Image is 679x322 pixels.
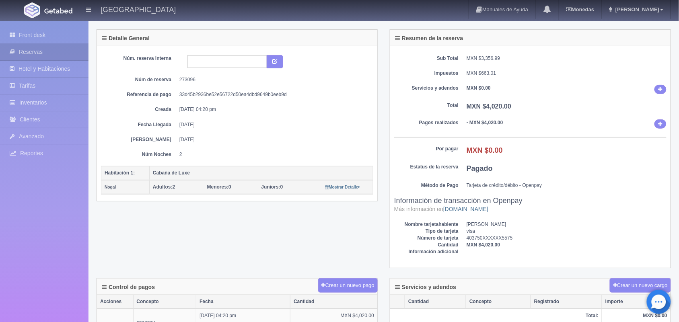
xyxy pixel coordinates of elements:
dd: MXN $3,356.99 [467,55,667,62]
th: Fecha [196,295,290,309]
span: 0 [207,184,231,190]
dd: 403750XXXXXX5575 [467,235,667,242]
h3: Información de transacción en Openpay [394,197,667,213]
dt: Sub Total [394,55,459,62]
h4: Detalle General [102,35,150,41]
dt: Método de Pago [394,182,459,189]
th: Cabaña de Luxe [150,166,373,180]
a: Mostrar Detalle [325,184,360,190]
dt: Estatus de la reserva [394,164,459,170]
b: Pagado [467,164,493,172]
strong: Juniors: [261,184,280,190]
dt: Pagos realizados [394,119,459,126]
dt: Fecha Llegada [107,121,171,128]
dd: [DATE] [179,136,367,143]
small: Más información en [394,206,488,212]
dt: Núm de reserva [107,76,171,83]
b: MXN $0.00 [467,146,503,154]
dt: Por pagar [394,146,459,152]
b: Habitación 1: [105,170,135,176]
dd: MXN $663.01 [467,70,667,77]
a: [DOMAIN_NAME] [443,206,488,212]
b: - MXN $4,020.00 [467,120,503,125]
span: [PERSON_NAME] [613,6,659,12]
dd: [DATE] 04:20 pm [179,106,367,113]
dt: Información adicional [394,248,459,255]
button: Crear un nuevo cargo [610,278,671,293]
img: Getabed [24,2,40,18]
b: MXN $0.00 [467,85,491,91]
dt: Tipo de tarjeta [394,228,459,235]
dd: [PERSON_NAME] [467,221,667,228]
th: Concepto [133,295,196,309]
th: Concepto [466,295,531,309]
dt: Creada [107,106,171,113]
dt: Referencia de pago [107,91,171,98]
dt: Servicios y adendos [394,85,459,92]
dt: [PERSON_NAME] [107,136,171,143]
dt: Número de tarjeta [394,235,459,242]
small: Nogal [105,185,116,189]
strong: Adultos: [153,184,173,190]
button: Crear un nuevo pago [318,278,378,293]
th: Cantidad [290,295,377,309]
small: Mostrar Detalle [325,185,360,189]
img: Getabed [44,8,72,14]
dd: 273096 [179,76,367,83]
dd: Tarjeta de crédito/débito - Openpay [467,182,667,189]
h4: Servicios y adendos [395,284,456,290]
dt: Núm Noches [107,151,171,158]
th: Registrado [531,295,602,309]
dt: Total [394,102,459,109]
dt: Nombre tarjetahabiente [394,221,459,228]
dd: 2 [179,151,367,158]
b: MXN $4,020.00 [467,103,511,110]
h4: Resumen de la reserva [395,35,463,41]
dt: Núm. reserva interna [107,55,171,62]
b: MXN $4,020.00 [467,242,500,248]
span: 2 [153,184,175,190]
th: Cantidad [405,295,466,309]
span: 0 [261,184,283,190]
th: Acciones [97,295,133,309]
th: Importe [602,295,671,309]
dt: Cantidad [394,242,459,248]
h4: Control de pagos [102,284,155,290]
dd: visa [467,228,667,235]
dt: Impuestos [394,70,459,77]
strong: Menores: [207,184,228,190]
h4: [GEOGRAPHIC_DATA] [101,4,176,14]
dd: 33d45b2936be52e56722d50ea4dbd9649b0eeb9d [179,91,367,98]
dd: [DATE] [179,121,367,128]
b: Monedas [566,6,594,12]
